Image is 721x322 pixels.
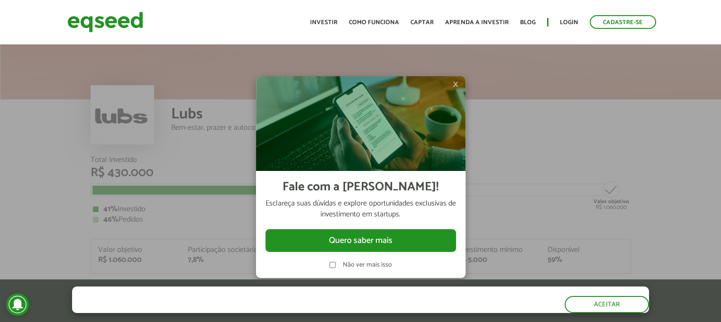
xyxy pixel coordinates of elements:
img: EqSeed [67,9,143,35]
a: Login [560,19,578,26]
span: × [453,79,458,90]
a: Cadastre-se [590,15,656,29]
p: Esclareça suas dúvidas e explore oportunidades exclusivas de investimento em startups. [265,198,456,220]
label: Não ver mais isso [343,262,392,268]
p: Ao clicar em "aceitar", você aceita nossa . [72,304,415,313]
a: Blog [520,19,536,26]
a: política de privacidade e de cookies [197,304,307,313]
a: Como funciona [349,19,399,26]
button: Quero saber mais [265,229,456,252]
button: Aceitar [565,296,649,313]
a: Investir [310,19,338,26]
img: Imagem celular [256,76,465,171]
h5: O site da EqSeed utiliza cookies para melhorar sua navegação. [72,286,415,301]
a: Aprenda a investir [445,19,509,26]
a: Captar [411,19,434,26]
h2: Fale com a [PERSON_NAME]! [283,180,438,194]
